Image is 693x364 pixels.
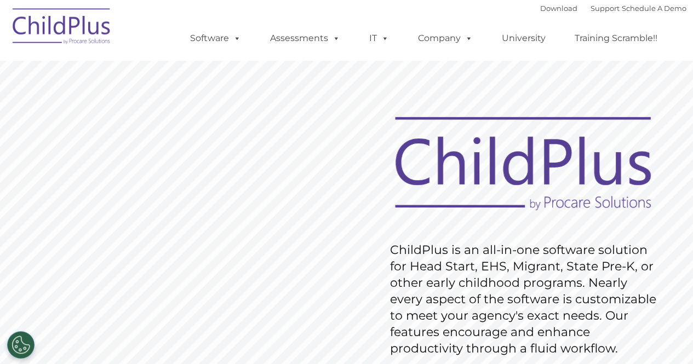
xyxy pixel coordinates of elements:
[259,27,351,49] a: Assessments
[179,27,252,49] a: Software
[407,27,484,49] a: Company
[540,4,686,13] font: |
[540,4,577,13] a: Download
[622,4,686,13] a: Schedule A Demo
[7,331,35,359] button: Cookies Settings
[7,1,117,55] img: ChildPlus by Procare Solutions
[591,4,620,13] a: Support
[390,242,662,357] rs-layer: ChildPlus is an all-in-one software solution for Head Start, EHS, Migrant, State Pre-K, or other ...
[564,27,668,49] a: Training Scramble!!
[358,27,400,49] a: IT
[491,27,557,49] a: University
